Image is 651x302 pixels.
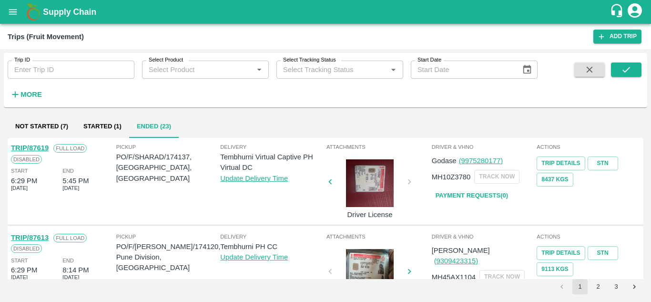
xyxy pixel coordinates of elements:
span: Delivery [220,143,325,151]
span: Godase [432,157,457,165]
a: STN [588,246,618,260]
div: 5:45 PM [62,176,89,186]
a: TRIP/87619 [11,144,49,152]
img: logo [24,2,43,21]
p: PO/F/SHARAD/174137, [GEOGRAPHIC_DATA], [GEOGRAPHIC_DATA] [116,152,221,184]
span: Attachments [326,143,430,151]
span: Delivery [220,232,325,241]
p: PO/F/[PERSON_NAME]/174120, Pune Division, [GEOGRAPHIC_DATA] [116,241,221,273]
input: Select Tracking Status [279,63,372,76]
input: Select Product [145,63,250,76]
button: More [8,86,44,103]
a: Trip Details [537,246,585,260]
span: End [62,167,74,175]
span: [DATE] [11,184,28,192]
span: [DATE] [62,184,79,192]
a: STN [588,156,618,170]
label: Trip ID [14,56,30,64]
p: Driver License [334,209,406,220]
button: 9113 Kgs [537,262,573,276]
a: (9309423315) [434,257,478,265]
span: Disabled [11,155,42,164]
button: Open [253,63,265,76]
span: [DATE] [11,273,28,281]
button: Go to next page [627,279,642,294]
span: [DATE] [62,273,79,281]
button: open drawer [2,1,24,23]
span: Attachments [326,232,430,241]
span: Actions [537,232,640,241]
span: Actions [537,143,640,151]
a: Supply Chain [43,5,610,19]
button: Started (1) [76,115,129,138]
button: Go to page 2 [590,279,606,294]
span: Full Load [53,144,87,153]
span: Start [11,256,28,265]
span: End [62,256,74,265]
button: Go to page 3 [609,279,624,294]
div: 6:29 PM [11,265,37,275]
span: Pickup [116,143,221,151]
p: Tembhurni PH CC [220,241,325,252]
button: 8437 Kgs [537,173,573,187]
b: Supply Chain [43,7,96,17]
span: Full Load [53,234,87,242]
span: [PERSON_NAME] [432,247,490,254]
div: account of current user [626,2,643,22]
a: (9975280177) [459,157,503,165]
nav: pagination navigation [553,279,643,294]
a: Update Delivery Time [220,175,288,182]
div: Trips (Fruit Movement) [8,31,84,43]
span: Pickup [116,232,221,241]
div: customer-support [610,3,626,21]
label: Select Tracking Status [283,56,336,64]
p: Tembhurni Virtual Captive PH Virtual DC [220,152,325,173]
button: Open [387,63,399,76]
a: Trip Details [537,156,585,170]
input: Enter Trip ID [8,61,134,79]
label: Start Date [417,56,441,64]
span: Driver & VHNo [432,143,535,151]
span: Start [11,167,28,175]
button: Choose date [518,61,536,79]
a: Update Delivery Time [220,253,288,261]
input: Start Date [411,61,515,79]
p: MH10Z3780 [432,172,471,182]
a: Payment Requests(0) [432,187,512,204]
span: Driver & VHNo [432,232,535,241]
div: 8:14 PM [62,265,89,275]
button: page 1 [572,279,588,294]
span: Disabled [11,244,42,253]
button: Ended (23) [129,115,179,138]
button: Not Started (7) [8,115,76,138]
a: Add Trip [593,30,641,43]
p: MH45AX1104 [432,272,476,282]
strong: More [20,91,42,98]
a: TRIP/87613 [11,234,49,241]
div: 6:29 PM [11,176,37,186]
label: Select Product [149,56,183,64]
